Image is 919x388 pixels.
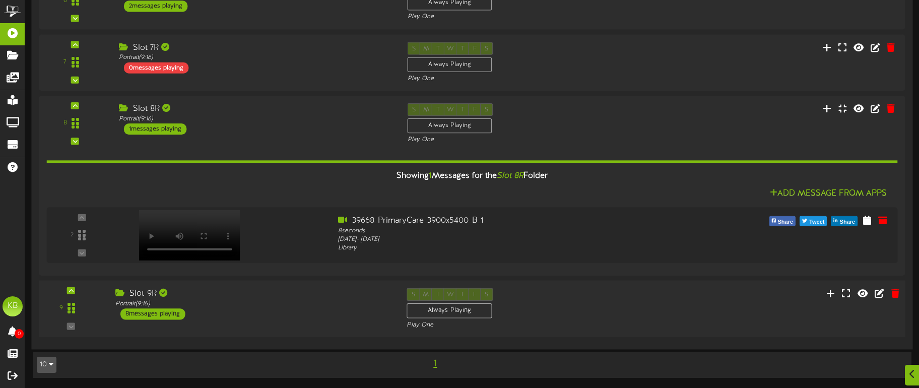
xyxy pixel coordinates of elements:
[807,217,826,228] span: Tweet
[39,165,905,187] div: Showing Messages for the Folder
[831,216,858,226] button: Share
[338,235,678,243] div: [DATE] - [DATE]
[59,304,63,312] div: 9
[15,329,24,339] span: 0
[408,57,492,72] div: Always Playing
[408,74,609,83] div: Play One
[407,303,492,318] div: Always Playing
[37,357,56,373] button: 10
[338,215,678,226] div: 39668_PrimaryCare_3900x5400_B_1
[429,171,432,180] span: 1
[3,296,23,316] div: KB
[338,226,678,235] div: 8 seconds
[497,171,523,180] i: Slot 8R
[124,123,186,135] div: 1 messages playing
[120,308,185,319] div: 8 messages playing
[769,216,796,226] button: Share
[115,288,391,299] div: Slot 9R
[119,42,392,53] div: Slot 7R
[408,118,492,133] div: Always Playing
[407,320,610,329] div: Play One
[124,62,188,73] div: 0 messages playing
[838,217,858,228] span: Share
[119,103,392,115] div: Slot 8R
[775,217,795,228] span: Share
[115,299,391,308] div: Portrait ( 9:16 )
[767,187,890,200] button: Add Message From Apps
[338,244,678,252] div: Library
[119,115,392,123] div: Portrait ( 9:16 )
[800,216,827,226] button: Tweet
[431,358,439,369] span: 1
[63,119,67,127] div: 8
[408,13,609,22] div: Play One
[408,136,609,144] div: Play One
[119,53,392,62] div: Portrait ( 9:16 )
[124,1,187,12] div: 2 messages playing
